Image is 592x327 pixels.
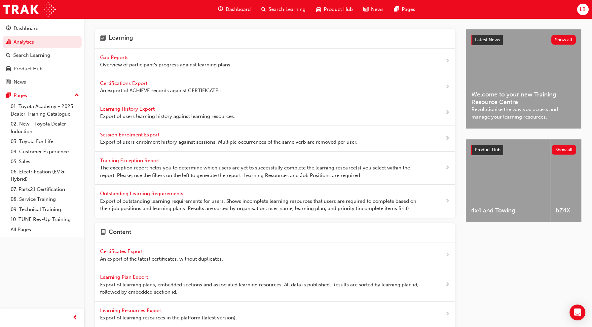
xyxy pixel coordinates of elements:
[3,21,82,90] button: DashboardAnalyticsSearch LearningProduct HubNews
[552,145,576,155] button: Show all
[95,242,455,268] a: Certificates Export An export of the latest certificates, without duplicates.next-icon
[100,164,424,179] span: The exception report helps you to determine which users are yet to successfully complete the lear...
[269,6,306,13] span: Search Learning
[8,101,82,119] a: 01. Toyota Academy - 2025 Dealer Training Catalogue
[95,74,455,100] a: Certifications Export An export of ACHIEVE records against CERTIFICATEs.next-icon
[6,93,11,99] span: pages-icon
[3,36,82,48] a: Analytics
[100,61,232,69] span: Overview of participant's progress against learning plans.
[402,6,415,13] span: Pages
[3,63,82,75] a: Product Hub
[471,145,576,155] a: Product HubShow all
[213,3,256,16] a: guage-iconDashboard
[324,6,353,13] span: Product Hub
[109,229,131,237] h4: Content
[6,26,11,32] span: guage-icon
[14,92,27,99] div: Pages
[8,214,82,225] a: 10. TUNE Rev-Up Training
[8,167,82,184] a: 06. Electrification (EV & Hybrid)
[74,91,79,100] span: up-icon
[13,52,50,59] div: Search Learning
[95,185,455,218] a: Outstanding Learning Requirements Export of outstanding learning requirements for users. Shows in...
[8,136,82,147] a: 03. Toyota For Life
[570,305,585,320] div: Open Intercom Messenger
[580,6,586,13] span: LB
[8,147,82,157] a: 04. Customer Experience
[445,57,450,65] span: next-icon
[14,25,39,32] div: Dashboard
[311,3,358,16] a: car-iconProduct Hub
[466,139,550,222] a: 4x4 and Towing
[6,39,11,45] span: chart-icon
[3,49,82,61] a: Search Learning
[100,274,149,280] span: Learning Plan Export
[100,106,156,112] span: Learning History Export
[100,255,223,263] span: An export of the latest certificates, without duplicates.
[316,5,321,14] span: car-icon
[100,229,106,237] span: page-icon
[6,53,11,58] span: search-icon
[371,6,384,13] span: News
[261,5,266,14] span: search-icon
[100,191,185,197] span: Outstanding Learning Requirements
[256,3,311,16] a: search-iconSearch Learning
[14,65,43,73] div: Product Hub
[100,80,149,86] span: Certifications Export
[471,35,576,45] a: Latest NewsShow all
[3,90,82,102] button: Pages
[8,119,82,136] a: 02. New - Toyota Dealer Induction
[3,22,82,35] a: Dashboard
[8,194,82,204] a: 08. Service Training
[475,37,500,43] span: Latest News
[100,314,237,322] span: Export of learning resources in the platform (latest version).
[394,5,399,14] span: pages-icon
[100,158,161,163] span: Training Exception Report
[100,34,106,43] span: learning-icon
[8,204,82,215] a: 09. Technical Training
[95,126,455,152] a: Session Enrolment Export Export of users enrolment history against sessions. Multiple occurrences...
[100,113,235,120] span: Export of users learning history against learning resources.
[95,100,455,126] a: Learning History Export Export of users learning history against learning resources.next-icon
[445,197,450,205] span: next-icon
[8,184,82,195] a: 07. Parts21 Certification
[14,78,26,86] div: News
[363,5,368,14] span: news-icon
[95,152,455,185] a: Training Exception Report The exception report helps you to determine which users are yet to succ...
[471,106,576,121] span: Revolutionise the way you access and manage your learning resources.
[95,49,455,74] a: Gap Reports Overview of participant's progress against learning plans.next-icon
[445,164,450,172] span: next-icon
[100,248,144,254] span: Certificates Export
[100,198,424,212] span: Export of outstanding learning requirements for users. Shows incomplete learning resources that u...
[3,76,82,88] a: News
[100,54,130,60] span: Gap Reports
[445,251,450,259] span: next-icon
[466,29,581,129] a: Latest NewsShow allWelcome to your new Training Resource CentreRevolutionise the way you access a...
[445,281,450,289] span: next-icon
[100,138,357,146] span: Export of users enrolment history against sessions. Multiple occurrences of the same verb are rem...
[358,3,389,16] a: news-iconNews
[226,6,251,13] span: Dashboard
[95,268,455,302] a: Learning Plan Export Export of learning plans, embedded sections and associated learning resource...
[218,5,223,14] span: guage-icon
[100,87,222,94] span: An export of ACHIEVE records against CERTIFICATEs.
[445,310,450,318] span: next-icon
[445,109,450,117] span: next-icon
[577,4,589,15] button: LB
[445,83,450,91] span: next-icon
[8,225,82,235] a: All Pages
[109,34,133,43] h4: Learning
[3,2,56,17] img: Trak
[445,134,450,143] span: next-icon
[475,147,500,153] span: Product Hub
[100,132,161,138] span: Session Enrolment Export
[471,91,576,106] span: Welcome to your new Training Resource Centre
[73,314,78,322] span: prev-icon
[471,207,545,214] span: 4x4 and Towing
[389,3,421,16] a: pages-iconPages
[551,35,576,45] button: Show all
[6,79,11,85] span: news-icon
[6,66,11,72] span: car-icon
[100,281,424,296] span: Export of learning plans, embedded sections and associated learning resources. All data is publis...
[8,157,82,167] a: 05. Sales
